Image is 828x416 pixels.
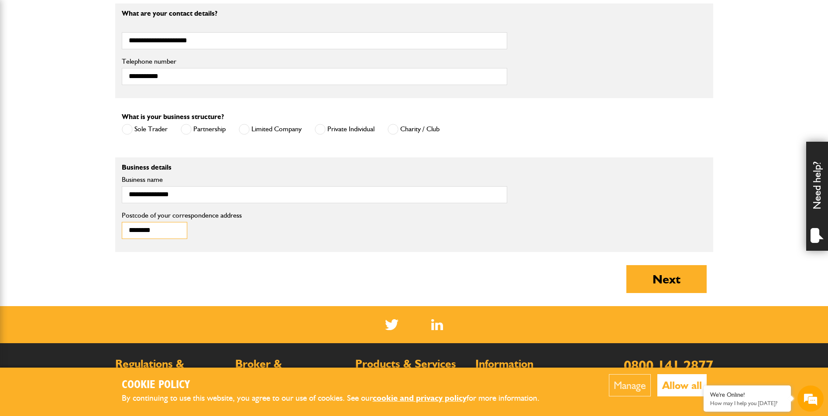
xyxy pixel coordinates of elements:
[122,212,255,219] label: Postcode of your correspondence address
[373,393,467,403] a: cookie and privacy policy
[122,392,554,405] p: By continuing to use this website, you agree to our use of cookies. See our for more information.
[11,81,159,100] input: Enter your last name
[710,400,784,406] p: How may I help you today?
[122,164,507,171] p: Business details
[710,391,784,399] div: We're Online!
[122,113,224,120] label: What is your business structure?
[385,319,399,330] img: Twitter
[11,132,159,151] input: Enter your phone number
[122,378,554,392] h2: Cookie Policy
[122,58,507,65] label: Telephone number
[122,10,507,17] p: What are your contact details?
[11,158,159,261] textarea: Type your message and hit 'Enter'
[181,124,226,135] label: Partnership
[388,124,440,135] label: Charity / Club
[45,49,147,60] div: Chat with us now
[624,357,713,374] a: 0800 141 2877
[355,358,467,370] h2: Products & Services
[235,358,347,381] h2: Broker & Intermediary
[115,358,227,381] h2: Regulations & Documents
[119,269,158,280] em: Start Chat
[657,374,707,396] button: Allow all
[122,124,168,135] label: Sole Trader
[315,124,374,135] label: Private Individual
[626,265,707,293] button: Next
[11,106,159,126] input: Enter your email address
[806,142,828,251] div: Need help?
[609,374,651,396] button: Manage
[431,319,443,330] img: Linked In
[143,4,164,25] div: Minimize live chat window
[239,124,302,135] label: Limited Company
[122,176,507,183] label: Business name
[475,358,587,370] h2: Information
[15,48,37,61] img: d_20077148190_company_1631870298795_20077148190
[431,319,443,330] a: LinkedIn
